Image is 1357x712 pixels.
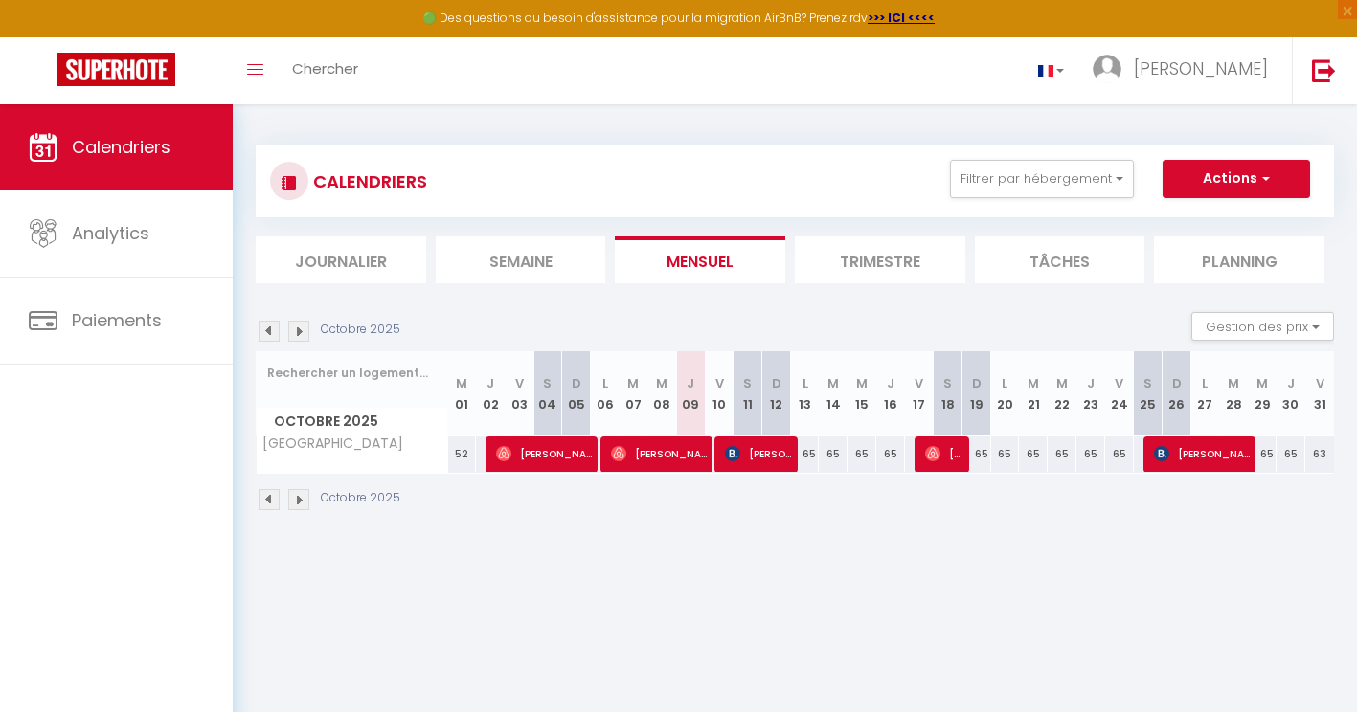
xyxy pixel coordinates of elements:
li: Semaine [436,236,606,283]
th: 23 [1076,351,1105,436]
th: 19 [962,351,991,436]
li: Trimestre [795,236,965,283]
th: 02 [476,351,505,436]
a: >>> ICI <<<< [868,10,935,26]
abbr: M [856,374,868,392]
div: 52 [448,436,477,472]
button: Actions [1163,160,1310,198]
p: Octobre 2025 [321,489,400,507]
span: [PERSON_NAME] [925,435,963,472]
abbr: V [1115,374,1123,392]
th: 29 [1248,351,1277,436]
th: 14 [819,351,848,436]
th: 04 [533,351,562,436]
abbr: M [656,374,667,392]
abbr: S [943,374,952,392]
th: 11 [734,351,762,436]
th: 25 [1134,351,1163,436]
div: 63 [1305,436,1334,472]
abbr: S [743,374,752,392]
span: Chercher [292,58,358,78]
th: 17 [905,351,934,436]
abbr: S [1143,374,1152,392]
abbr: L [602,374,608,392]
th: 05 [562,351,591,436]
th: 12 [762,351,791,436]
th: 03 [505,351,533,436]
p: Octobre 2025 [321,321,400,339]
abbr: D [572,374,581,392]
abbr: V [915,374,923,392]
abbr: S [543,374,552,392]
div: 65 [1019,436,1048,472]
div: 65 [1076,436,1105,472]
span: [PERSON_NAME] [1154,435,1250,472]
abbr: V [515,374,524,392]
th: 24 [1105,351,1134,436]
img: logout [1312,58,1336,82]
div: 65 [791,436,820,472]
th: 22 [1048,351,1076,436]
span: Analytics [72,221,149,245]
abbr: D [772,374,781,392]
li: Planning [1154,236,1324,283]
img: ... [1093,55,1121,83]
th: 16 [876,351,905,436]
abbr: J [1087,374,1095,392]
div: 65 [991,436,1020,472]
th: 30 [1277,351,1305,436]
abbr: M [1056,374,1068,392]
button: Gestion des prix [1191,312,1334,341]
li: Mensuel [615,236,785,283]
div: 65 [1277,436,1305,472]
th: 07 [620,351,648,436]
abbr: D [972,374,982,392]
span: Paiements [72,308,162,332]
th: 01 [448,351,477,436]
span: Calendriers [72,135,170,159]
abbr: V [715,374,724,392]
abbr: M [1028,374,1039,392]
abbr: M [456,374,467,392]
abbr: D [1172,374,1182,392]
abbr: M [1256,374,1268,392]
h3: CALENDRIERS [308,160,427,203]
abbr: M [1228,374,1239,392]
th: 20 [991,351,1020,436]
abbr: M [627,374,639,392]
th: 08 [647,351,676,436]
abbr: L [1202,374,1208,392]
th: 15 [848,351,876,436]
th: 28 [1219,351,1248,436]
button: Filtrer par hébergement [950,160,1134,198]
th: 21 [1019,351,1048,436]
span: [PERSON_NAME] [611,435,707,472]
abbr: V [1316,374,1324,392]
th: 09 [676,351,705,436]
div: 65 [1048,436,1076,472]
abbr: M [827,374,839,392]
div: 65 [876,436,905,472]
a: ... [PERSON_NAME] [1078,37,1292,104]
abbr: J [1287,374,1295,392]
span: [PERSON_NAME] [496,435,592,472]
a: Chercher [278,37,373,104]
th: 13 [791,351,820,436]
span: Octobre 2025 [257,408,447,435]
div: 65 [848,436,876,472]
span: [PERSON_NAME] [1134,56,1268,80]
th: 27 [1190,351,1219,436]
th: 26 [1163,351,1191,436]
th: 10 [705,351,734,436]
abbr: L [803,374,808,392]
input: Rechercher un logement... [267,356,437,390]
abbr: J [887,374,894,392]
abbr: J [687,374,694,392]
img: Super Booking [57,53,175,86]
th: 31 [1305,351,1334,436]
li: Tâches [975,236,1145,283]
th: 18 [934,351,962,436]
li: Journalier [256,236,426,283]
div: 65 [1248,436,1277,472]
